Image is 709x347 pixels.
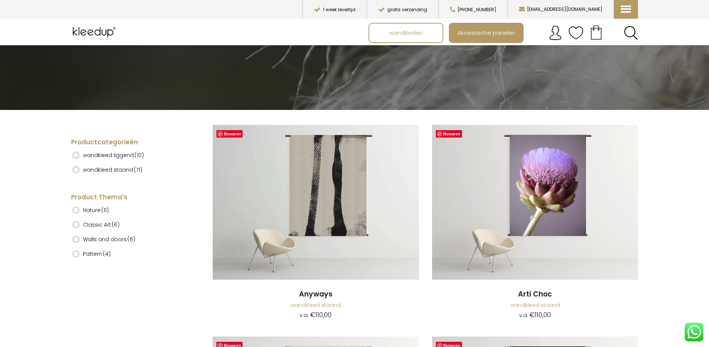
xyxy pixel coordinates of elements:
[112,221,120,228] span: (6)
[568,25,583,40] img: verlanglijstje.svg
[213,289,419,300] a: Anyways
[71,23,119,42] img: Kleedup
[548,25,563,40] img: account.svg
[310,310,332,319] bdi: 110,00
[83,163,142,176] label: wandkleed staand
[300,311,309,319] span: v.a.
[127,236,135,243] span: (6)
[291,301,341,309] a: wandkleed staand
[530,310,551,319] bdi: 110,00
[103,250,111,258] span: (4)
[436,130,462,138] a: Bewaren
[216,130,243,138] a: Bewaren
[369,24,443,42] a: wandkleden
[583,23,609,42] a: Your cart
[432,125,638,280] img: Arti Choc
[624,26,638,40] a: Search
[213,125,419,280] img: Anyways
[83,233,135,246] label: Walls and doors
[453,26,520,40] span: Akoestische panelen
[83,204,109,217] label: Nature
[510,301,560,309] a: wandkleed staand
[530,310,535,319] span: €
[83,218,120,231] label: Classic Art
[519,311,528,319] span: v.a.
[134,166,142,173] span: (71)
[71,138,185,147] h4: Productcategorieën
[450,24,523,42] a: Akoestische panelen
[310,310,315,319] span: €
[83,149,144,162] label: wandkleed liggend
[135,151,144,159] span: (10)
[83,248,111,260] label: Pattern
[71,193,185,202] h4: Product Thema's
[385,26,427,40] span: wandkleden
[369,23,644,43] nav: Main menu
[213,125,419,281] a: Anyways
[432,289,638,300] a: Arti Choc
[101,206,109,214] span: (11)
